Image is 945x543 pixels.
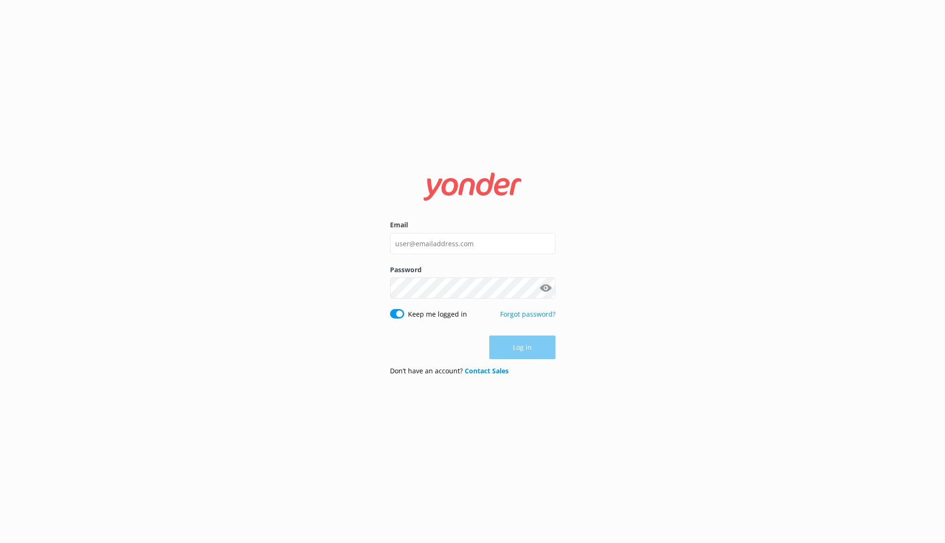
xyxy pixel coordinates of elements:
button: Show password [537,279,555,298]
a: Contact Sales [465,366,509,375]
a: Forgot password? [500,310,555,319]
label: Keep me logged in [408,309,467,319]
label: Email [390,220,555,230]
p: Don’t have an account? [390,366,509,376]
input: user@emailaddress.com [390,233,555,254]
label: Password [390,265,555,275]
